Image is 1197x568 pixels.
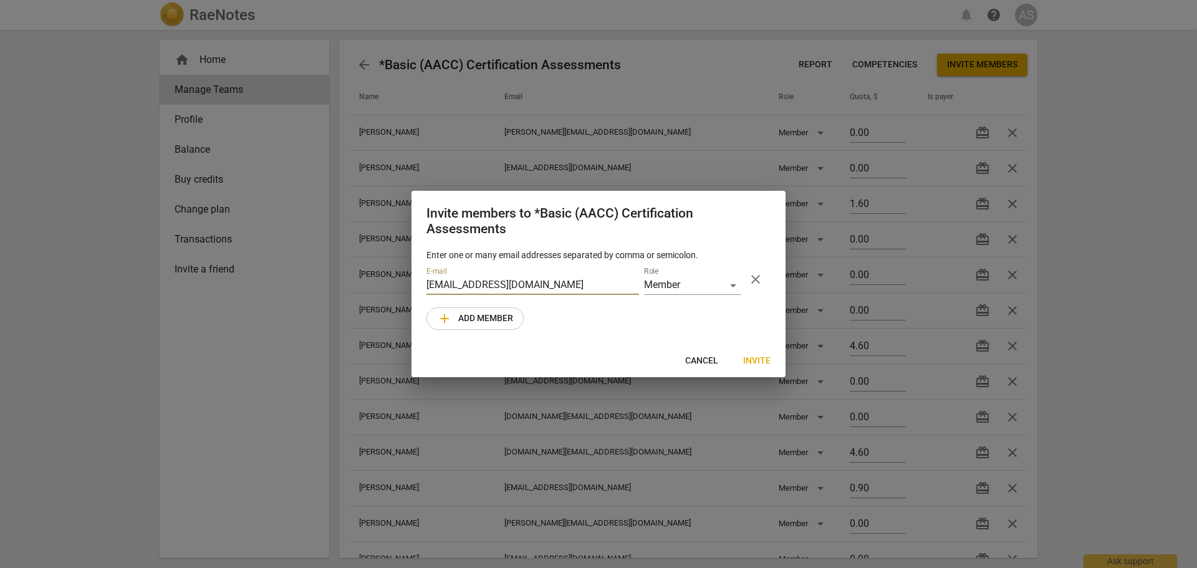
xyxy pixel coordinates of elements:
button: Invite [733,350,781,372]
span: Invite [743,355,771,367]
p: Enter one or many email addresses separated by comma or semicolon. [426,249,771,262]
h2: Invite members to *Basic (AACC) Certification Assessments [426,206,771,236]
button: Add [426,307,524,330]
span: Cancel [685,355,718,367]
span: add [437,311,452,326]
span: Add member [437,311,513,326]
label: E-mail [426,267,447,275]
label: Role [644,267,658,275]
button: Cancel [675,350,728,372]
span: close [748,272,763,287]
div: Member [644,277,741,295]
